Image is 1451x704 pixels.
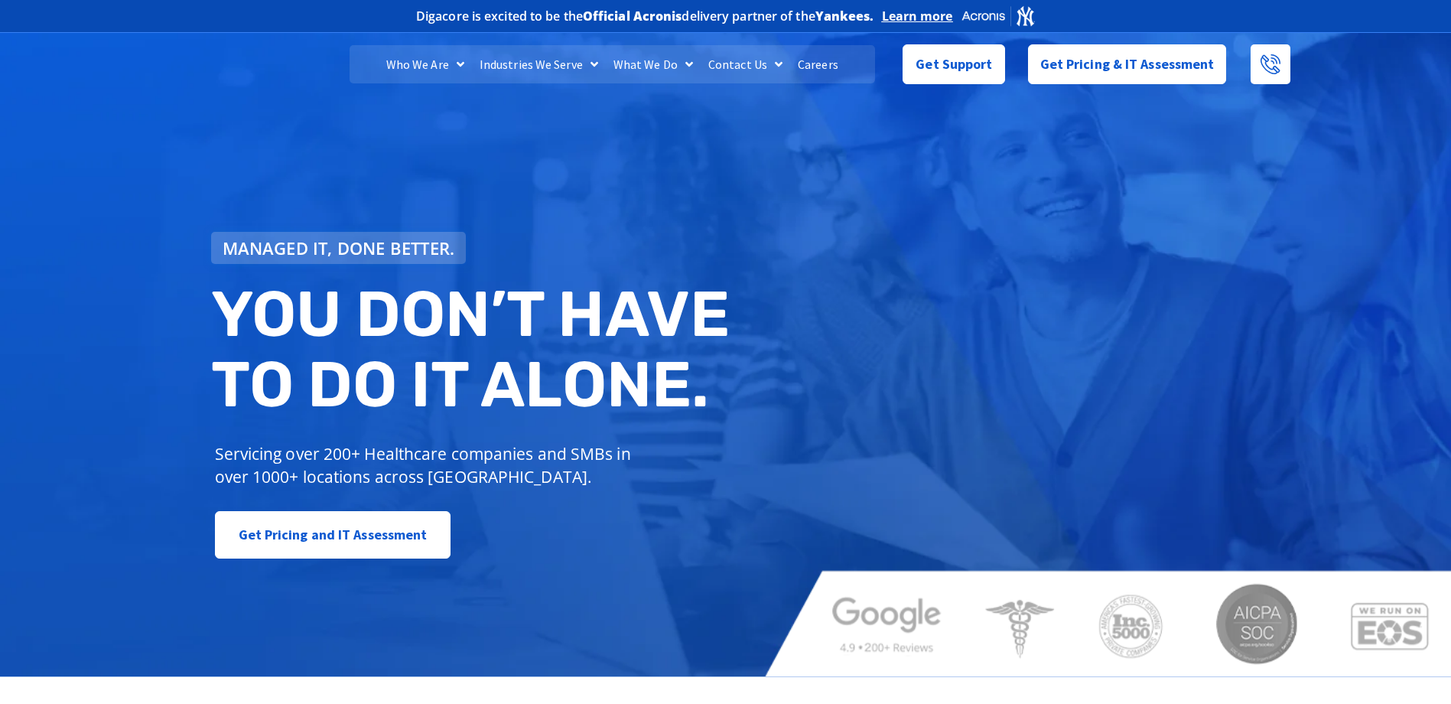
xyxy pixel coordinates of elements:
a: What We Do [606,45,701,83]
a: Careers [790,45,846,83]
span: Managed IT, done better. [223,240,455,256]
a: Get Pricing and IT Assessment [215,511,451,559]
a: Learn more [882,8,953,24]
b: Yankees. [815,8,874,24]
b: Official Acronis [583,8,682,24]
span: Get Support [916,49,992,80]
a: Contact Us [701,45,790,83]
a: Get Support [903,44,1004,84]
p: Servicing over 200+ Healthcare companies and SMBs in over 1000+ locations across [GEOGRAPHIC_DATA]. [215,442,643,488]
a: Managed IT, done better. [211,232,467,264]
span: Get Pricing and IT Assessment [239,520,428,550]
nav: Menu [350,45,874,83]
a: Industries We Serve [472,45,606,83]
h2: Digacore is excited to be the delivery partner of the [416,10,874,22]
a: Get Pricing & IT Assessment [1028,44,1227,84]
a: Who We Are [379,45,472,83]
span: Get Pricing & IT Assessment [1040,49,1215,80]
h2: You don’t have to do IT alone. [211,279,737,419]
img: DigaCore Technology Consulting [160,41,271,89]
img: Acronis [961,5,1036,27]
